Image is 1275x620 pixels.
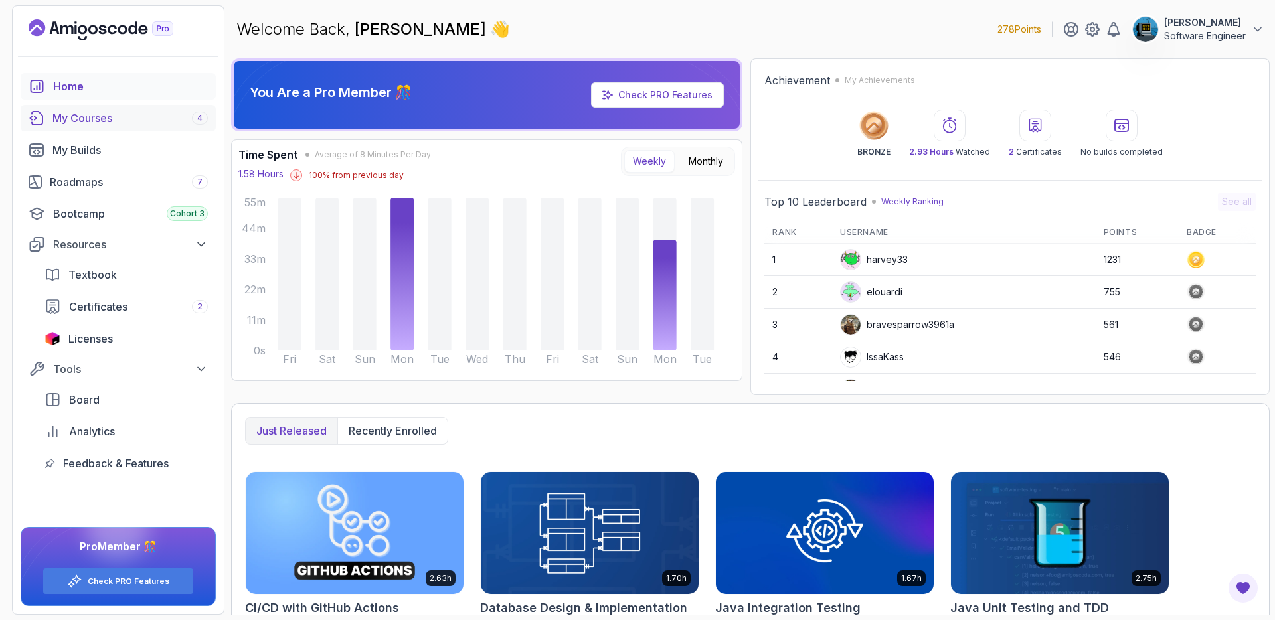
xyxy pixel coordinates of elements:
[52,110,208,126] div: My Courses
[247,313,266,327] tspan: 11m
[283,352,296,366] tspan: Fri
[591,82,724,108] a: Check PRO Features
[841,380,861,400] img: user profile image
[37,418,216,445] a: analytics
[319,352,336,366] tspan: Sat
[244,252,266,266] tspan: 33m
[1096,309,1179,341] td: 561
[1080,147,1163,157] p: No builds completed
[244,283,266,296] tspan: 22m
[53,206,208,222] div: Bootcamp
[1096,374,1179,406] td: 413
[197,177,203,187] span: 7
[197,301,203,312] span: 2
[901,573,922,583] p: 1.67h
[466,352,488,366] tspan: Wed
[666,573,687,583] p: 1.70h
[254,344,266,357] tspan: 0s
[764,72,830,88] h2: Achievement
[21,137,216,163] a: builds
[355,352,375,366] tspan: Sun
[1179,222,1256,244] th: Badge
[21,105,216,131] a: courses
[716,472,934,594] img: Java Integration Testing card
[236,19,510,40] p: Welcome Back,
[951,472,1169,594] img: Java Unit Testing and TDD card
[909,147,954,157] span: 2.93 Hours
[840,314,954,335] div: bravesparrow3961a
[244,196,266,209] tspan: 55m
[764,276,832,309] td: 2
[69,392,100,408] span: Board
[618,89,713,100] a: Check PRO Features
[693,352,712,366] tspan: Tue
[841,282,861,302] img: default monster avatar
[1009,147,1014,157] span: 2
[63,455,169,471] span: Feedback & Features
[546,352,559,366] tspan: Fri
[840,281,902,303] div: elouardi
[53,78,208,94] div: Home
[1009,147,1062,157] p: Certificates
[490,19,510,40] span: 👋
[21,200,216,227] a: bootcamp
[1132,16,1264,42] button: user profile image[PERSON_NAME]Software Engineer
[68,267,117,283] span: Textbook
[246,418,337,444] button: Just released
[840,249,908,270] div: harvey33
[53,236,208,252] div: Resources
[430,352,450,366] tspan: Tue
[238,167,284,181] p: 1.58 Hours
[1136,573,1157,583] p: 2.75h
[481,472,699,594] img: Database Design & Implementation card
[29,19,204,40] a: Landing page
[624,150,675,173] button: Weekly
[21,73,216,100] a: home
[256,423,327,439] p: Just released
[764,194,867,210] h2: Top 10 Leaderboard
[617,352,637,366] tspan: Sun
[680,150,732,173] button: Monthly
[832,222,1096,244] th: Username
[480,599,687,617] h2: Database Design & Implementation
[21,357,216,381] button: Tools
[715,599,861,617] h2: Java Integration Testing
[1227,572,1259,604] button: Open Feedback Button
[841,315,861,335] img: user profile image
[69,299,127,315] span: Certificates
[764,374,832,406] td: 5
[88,576,169,587] a: Check PRO Features
[1096,341,1179,374] td: 546
[21,232,216,256] button: Resources
[42,568,194,595] button: Check PRO Features
[37,386,216,413] a: board
[1096,276,1179,309] td: 755
[997,23,1041,36] p: 278 Points
[53,361,208,377] div: Tools
[242,222,266,235] tspan: 44m
[245,599,399,617] h2: CI/CD with GitHub Actions
[764,309,832,341] td: 3
[845,75,915,86] p: My Achievements
[582,352,599,366] tspan: Sat
[37,325,216,352] a: licenses
[840,347,904,368] div: IssaKass
[238,147,297,163] h3: Time Spent
[881,196,944,207] p: Weekly Ranking
[355,19,490,39] span: [PERSON_NAME]
[349,423,437,439] p: Recently enrolled
[857,147,891,157] p: BRONZE
[390,352,414,366] tspan: Mon
[1096,222,1179,244] th: Points
[764,244,832,276] td: 1
[69,424,115,439] span: Analytics
[1218,193,1256,211] button: See all
[37,293,216,320] a: certificates
[37,450,216,477] a: feedback
[21,169,216,195] a: roadmaps
[246,472,464,594] img: CI/CD with GitHub Actions card
[170,208,205,219] span: Cohort 3
[430,573,452,583] p: 2.63h
[1164,16,1246,29] p: [PERSON_NAME]
[305,170,404,181] p: -100 % from previous day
